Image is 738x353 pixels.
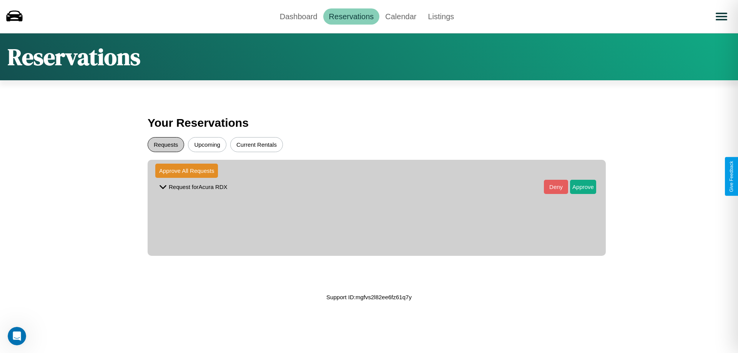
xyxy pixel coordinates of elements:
a: Listings [422,8,460,25]
button: Requests [148,137,184,152]
button: Open menu [711,6,732,27]
button: Approve All Requests [155,164,218,178]
h1: Reservations [8,41,140,73]
p: Support ID: mgfvs2l82ee6fz61q7y [326,292,412,302]
a: Dashboard [274,8,323,25]
p: Request for Acura RDX [169,182,228,192]
iframe: Intercom live chat [8,327,26,345]
div: Give Feedback [729,161,734,192]
button: Upcoming [188,137,226,152]
button: Deny [544,180,568,194]
button: Approve [570,180,596,194]
a: Reservations [323,8,380,25]
a: Calendar [379,8,422,25]
h3: Your Reservations [148,113,590,133]
button: Current Rentals [230,137,283,152]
